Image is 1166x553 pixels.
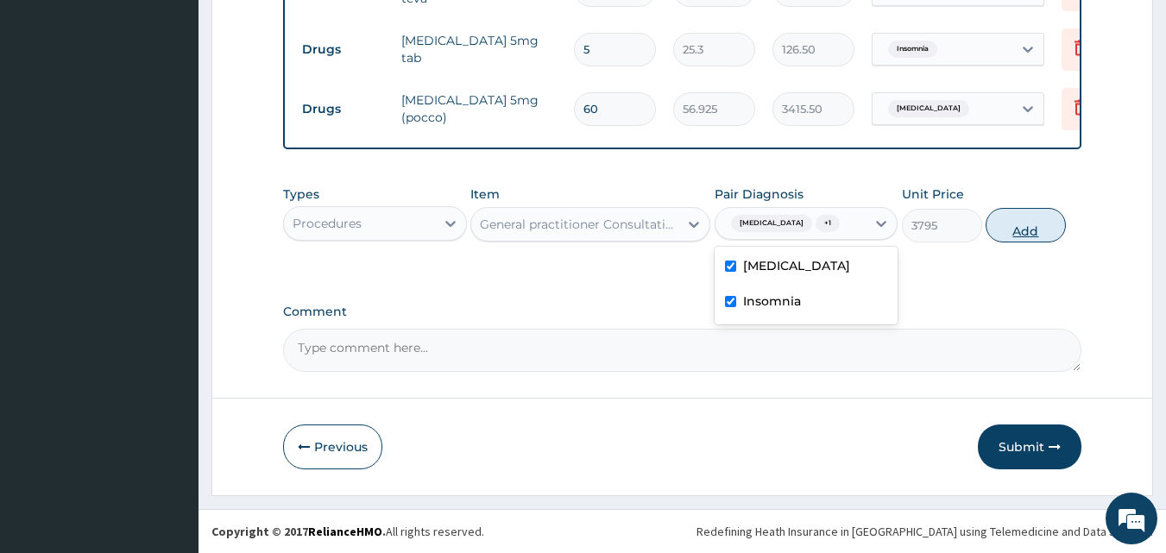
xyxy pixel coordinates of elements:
[211,524,386,539] strong: Copyright © 2017 .
[393,83,565,135] td: [MEDICAL_DATA] 5mg (pocco)
[9,369,329,430] textarea: Type your message and hit 'Enter'
[393,23,565,75] td: [MEDICAL_DATA] 5mg tab
[743,257,850,274] label: [MEDICAL_DATA]
[696,523,1153,540] div: Redefining Heath Insurance in [GEOGRAPHIC_DATA] using Telemedicine and Data Science!
[90,97,290,119] div: Chat with us now
[978,424,1081,469] button: Submit
[715,185,804,203] label: Pair Diagnosis
[199,509,1166,553] footer: All rights reserved.
[100,167,238,341] span: We're online!
[32,86,70,129] img: d_794563401_company_1708531726252_794563401
[888,41,937,58] span: Insomnia
[986,208,1066,242] button: Add
[293,34,393,66] td: Drugs
[470,185,500,203] label: Item
[283,187,319,202] label: Types
[283,424,382,469] button: Previous
[293,93,393,125] td: Drugs
[731,215,812,232] span: [MEDICAL_DATA]
[743,292,801,310] label: Insomnia
[480,216,680,233] div: General practitioner Consultation first outpatient consultation
[816,215,840,232] span: + 1
[888,100,969,117] span: [MEDICAL_DATA]
[283,9,325,50] div: Minimize live chat window
[308,524,382,539] a: RelianceHMO
[283,305,1082,319] label: Comment
[293,215,362,232] div: Procedures
[902,185,964,203] label: Unit Price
